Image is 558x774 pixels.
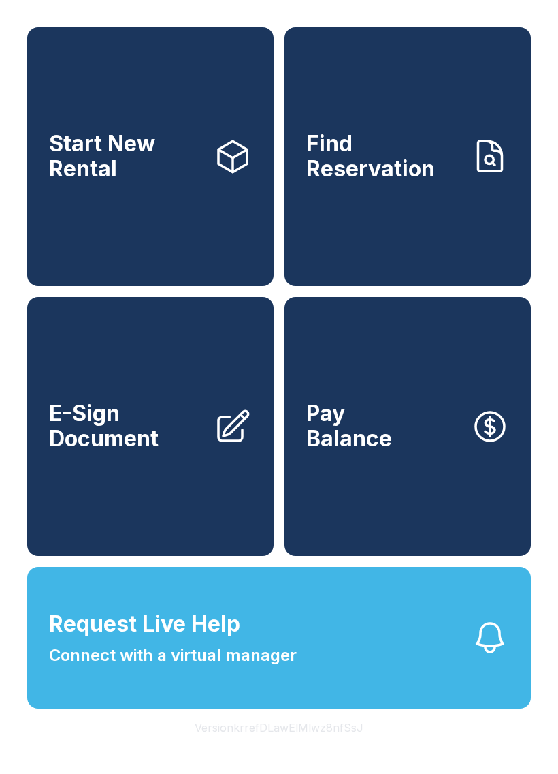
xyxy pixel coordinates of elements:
span: Pay Balance [306,401,392,451]
button: Request Live HelpConnect with a virtual manager [27,567,531,709]
button: VersionkrrefDLawElMlwz8nfSsJ [184,709,374,747]
span: Start New Rental [49,131,203,181]
span: E-Sign Document [49,401,203,451]
span: Connect with a virtual manager [49,643,297,668]
a: Find Reservation [284,27,531,286]
span: Request Live Help [49,608,240,640]
a: Start New Rental [27,27,274,286]
span: Find Reservation [306,131,460,181]
a: E-Sign Document [27,297,274,556]
button: PayBalance [284,297,531,556]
